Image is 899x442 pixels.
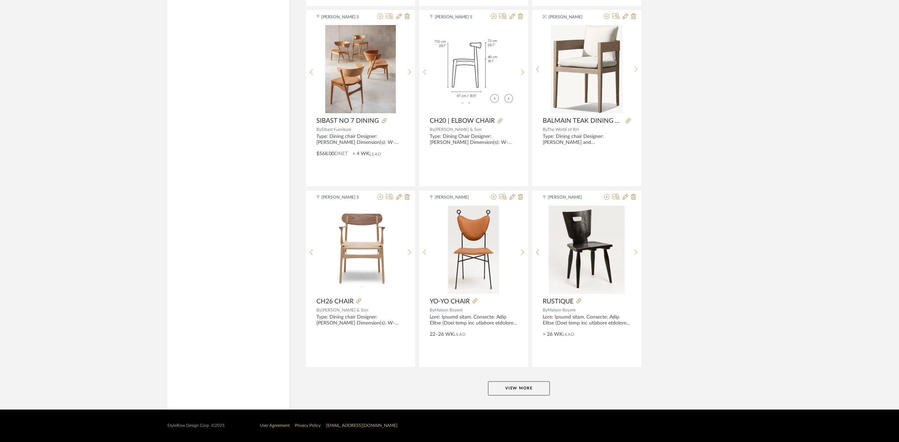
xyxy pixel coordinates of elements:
span: BALMAIN TEAK DINING ARMCHAIR [543,117,623,125]
span: YO-YO CHAIR [430,298,470,305]
img: RUSTIQUE [549,206,625,294]
a: [EMAIL_ADDRESS][DOMAIN_NAME] [326,423,398,428]
div: Type: Dining chair Designer: [PERSON_NAME] Dimension(s): W-54cm D-Nil H-73.5cm; Seat Ht-45cm Mate... [316,134,404,146]
span: The World of RH [547,127,579,132]
a: Privacy Policy [295,423,321,428]
span: Maison Royere [435,308,463,312]
a: User Agreement [260,423,290,428]
div: Lore: Ipsumd sitam. Consecte: Adip Elitse (Doei temp inc utlabore etdolore). Magnaaliq(e): A 20 m... [430,314,518,326]
img: CH26 CHAIR [317,210,404,290]
span: CH26 CHAIR [316,298,353,305]
span: Maison Royere [548,308,576,312]
span: [PERSON_NAME] S [435,14,479,20]
span: [PERSON_NAME] [435,194,479,200]
span: RUSTIQUE [543,298,573,305]
div: StyleRow Design Corp. ©2025 [167,423,225,428]
span: [PERSON_NAME] [548,194,592,200]
span: By [316,308,321,312]
span: Lead [369,152,381,157]
img: SIBAST NO 7 DINING [325,25,396,113]
div: 8 [317,25,404,113]
span: [PERSON_NAME] & Son [435,127,482,132]
div: 0 [430,206,517,294]
span: Lead [562,332,574,337]
div: 0 [317,206,404,294]
img: CH20 | ELBOW CHAIR [430,33,517,105]
div: 0 [543,206,631,294]
span: [PERSON_NAME] S [321,14,366,20]
span: By [430,308,435,312]
span: > 26 WK [543,331,562,338]
span: [PERSON_NAME] [548,14,593,20]
span: > 4 WK [352,150,369,158]
div: 2 [430,25,517,113]
div: Type: Dining Chair Designer: [PERSON_NAME] Dimension(s): W-54cm x D-47cm x H-73cm; Seat Ht-46cm M... [430,134,518,146]
span: [PERSON_NAME] S [321,194,366,200]
span: CH20 | ELBOW CHAIR [430,117,495,125]
button: View More [488,381,550,395]
div: Type: Dining chair Designer: [PERSON_NAME] Dimension(s): W-59cm x D-52cm x H-79cm; Material/Finis... [316,314,404,326]
span: [PERSON_NAME] & Son [321,308,368,312]
span: By [430,127,435,132]
div: Lore: Ipsumd sitam. Consecte: Adip Elitse (Doei temp inc utlabore etdolore). Magnaaliq(e): A47,2 ... [543,314,631,326]
span: By [316,127,321,132]
span: Sibast Furniture [321,127,351,132]
span: 22–26 WK [430,331,454,338]
div: Type: Dining chair Designer: [PERSON_NAME] and [PERSON_NAME] Dimension(s): Overall: 23"W x 23"D x... [543,134,631,146]
span: SIBAST NO 7 DINING [316,117,379,125]
span: DNET [334,151,348,156]
img: BALMAIN TEAK DINING ARMCHAIR [551,25,623,113]
span: $568.00 [316,151,334,156]
span: By [543,127,547,132]
span: Lead [454,332,466,337]
img: YO-YO CHAIR [448,206,499,294]
span: By [543,308,548,312]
